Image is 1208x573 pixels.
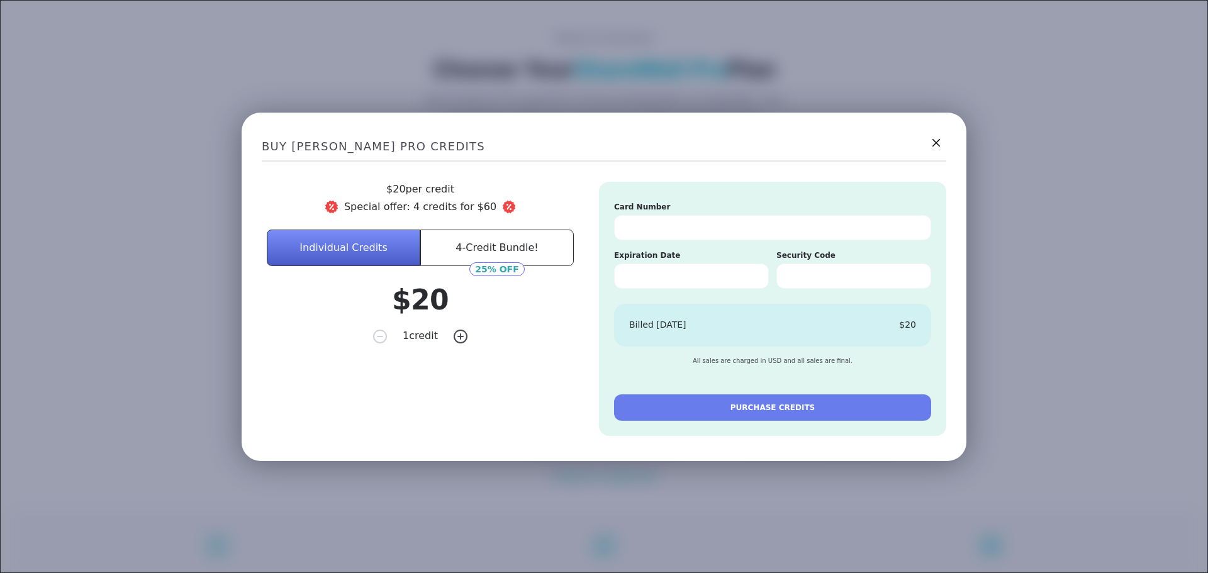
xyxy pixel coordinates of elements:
[730,402,815,413] span: PURCHASE CREDITS
[262,199,579,214] span: Special offer: 4 credits for $ 60
[629,319,686,331] div: Billed [DATE]
[392,281,449,318] h4: $ 20
[625,272,758,282] iframe: Secure expiration date input frame
[469,262,524,275] div: 25% OFF
[787,272,920,282] iframe: Secure CVC input frame
[776,250,931,261] h5: Security Code
[614,201,931,212] h5: Card Number
[614,250,769,261] h5: Expiration Date
[403,328,438,343] span: 1 credit
[267,229,420,265] button: Individual Credits
[420,229,574,265] button: 4-Credit Bundle!
[262,181,579,196] p: $ 20 per credit
[262,132,946,161] h2: BUY [PERSON_NAME] PRO CREDITS
[625,223,920,234] iframe: Secure card number input frame
[614,394,931,421] button: PURCHASE CREDITS
[693,357,853,365] span: All sales are charged in USD and all sales are final.
[899,319,916,331] div: $ 20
